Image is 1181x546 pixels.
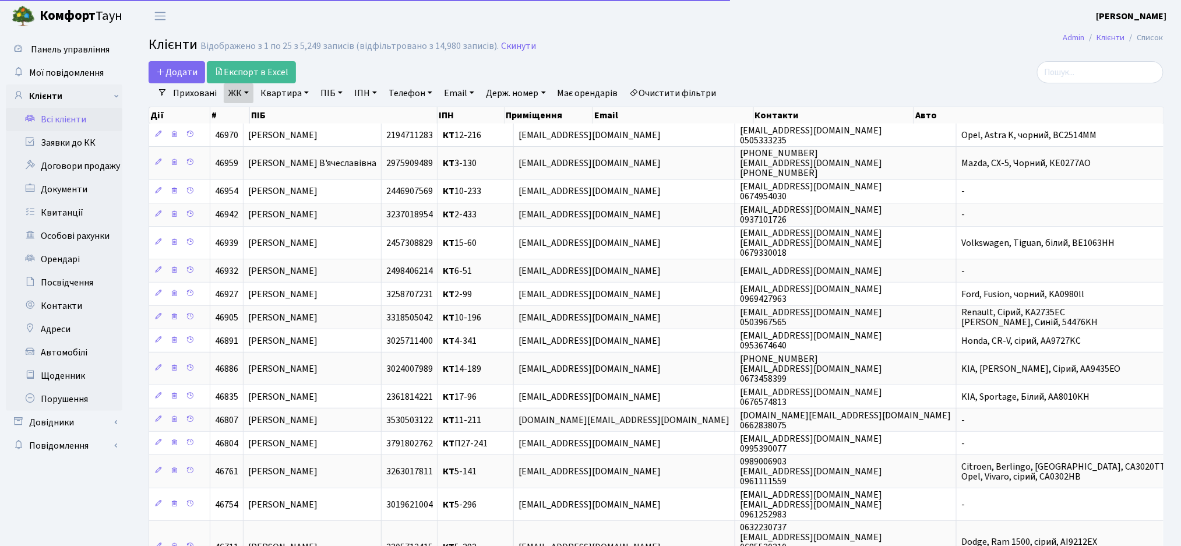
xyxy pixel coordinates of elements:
span: 46891 [215,334,238,347]
a: Клієнти [1097,31,1125,44]
a: Повідомлення [6,434,122,457]
span: [EMAIL_ADDRESS][DOMAIN_NAME] [519,437,661,450]
span: Honda, CR-V, сірий, AA9727KC [961,334,1081,347]
span: 46905 [215,311,238,324]
span: Renault, Сірий, KA2735EC [PERSON_NAME], Синій, 54476KH [961,306,1098,329]
span: [EMAIL_ADDRESS][DOMAIN_NAME] 0674954030 [740,180,882,203]
a: ПІБ [316,83,347,103]
span: Citroen, Berlingo, [GEOGRAPHIC_DATA], CA3020TT Opel, Vivaro, сірий, CA0302HB [961,460,1166,483]
span: 14-189 [443,362,481,375]
span: 2-99 [443,288,472,301]
span: - [961,437,965,450]
a: Порушення [6,388,122,411]
span: 2975909489 [386,157,433,170]
span: 46932 [215,265,238,277]
button: Переключити навігацію [146,6,175,26]
a: Адреси [6,318,122,341]
span: [PERSON_NAME] [248,334,318,347]
th: # [210,107,250,124]
span: [PERSON_NAME] [248,185,318,198]
a: ІПН [350,83,382,103]
span: [EMAIL_ADDRESS][DOMAIN_NAME] 0969427963 [740,283,882,305]
a: Скинути [501,41,536,52]
span: Ford, Fusion, чорний, KA0980ll [961,288,1084,301]
span: Mazda, CX-5, Чорний, КЕ0277АО [961,157,1091,170]
a: ЖК [224,83,253,103]
span: 3-130 [443,157,477,170]
li: Список [1125,31,1164,44]
span: Мої повідомлення [29,66,104,79]
a: Квартира [256,83,313,103]
div: Відображено з 1 по 25 з 5,249 записів (відфільтровано з 14,980 записів). [200,41,499,52]
th: ПІБ [250,107,438,124]
span: [PERSON_NAME] [248,390,318,403]
span: 11-211 [443,414,481,427]
span: - [961,498,965,511]
span: 3263017811 [386,465,433,478]
span: [DOMAIN_NAME][EMAIL_ADDRESS][DOMAIN_NAME] [519,414,729,427]
a: Посвідчення [6,271,122,294]
th: Авто [914,107,1164,124]
span: [PERSON_NAME] [248,288,318,301]
span: П27-241 [443,437,488,450]
span: 46927 [215,288,238,301]
span: [EMAIL_ADDRESS][DOMAIN_NAME] [519,209,661,221]
span: 46959 [215,157,238,170]
span: [EMAIL_ADDRESS][DOMAIN_NAME] [519,498,661,511]
span: Volkswagen, Tiguan, білий, BE1063HH [961,237,1115,249]
a: Держ. номер [481,83,550,103]
span: 46970 [215,129,238,142]
span: [EMAIL_ADDRESS][DOMAIN_NAME] [519,265,661,277]
a: Документи [6,178,122,201]
span: 10-233 [443,185,481,198]
a: Приховані [168,83,221,103]
span: [EMAIL_ADDRESS][DOMAIN_NAME] 0953674640 [740,329,882,352]
span: 5-141 [443,465,477,478]
b: КТ [443,185,454,198]
th: Контакти [754,107,915,124]
span: Додати [156,66,198,79]
span: - [961,265,965,277]
span: [EMAIL_ADDRESS][DOMAIN_NAME] [519,362,661,375]
th: Приміщення [505,107,593,124]
span: [EMAIL_ADDRESS][DOMAIN_NAME] [740,265,882,277]
span: 46807 [215,414,238,427]
span: [DOMAIN_NAME][EMAIL_ADDRESS][DOMAIN_NAME] 0662838075 [740,409,951,432]
span: [EMAIL_ADDRESS][DOMAIN_NAME] [EMAIL_ADDRESS][DOMAIN_NAME] 0961252983 [740,488,882,521]
span: [PERSON_NAME] [248,498,318,511]
span: 3258707231 [386,288,433,301]
span: [EMAIL_ADDRESS][DOMAIN_NAME] [519,185,661,198]
a: [PERSON_NAME] [1097,9,1167,23]
a: Мої повідомлення [6,61,122,84]
span: 46754 [215,498,238,511]
span: [PERSON_NAME] [248,311,318,324]
a: Панель управління [6,38,122,61]
span: 2-433 [443,209,477,221]
b: КТ [443,498,454,511]
span: 46761 [215,465,238,478]
span: 5-296 [443,498,477,511]
b: КТ [443,265,454,277]
a: Експорт в Excel [207,61,296,83]
b: КТ [443,390,454,403]
span: [EMAIL_ADDRESS][DOMAIN_NAME] [519,129,661,142]
span: 3025711400 [386,334,433,347]
span: Таун [40,6,122,26]
b: КТ [443,157,454,170]
b: КТ [443,209,454,221]
span: 15-60 [443,237,477,249]
b: КТ [443,437,454,450]
a: Щоденник [6,364,122,388]
b: КТ [443,465,454,478]
b: КТ [443,334,454,347]
span: [EMAIL_ADDRESS][DOMAIN_NAME] [519,288,661,301]
a: Має орендарів [553,83,623,103]
span: [EMAIL_ADDRESS][DOMAIN_NAME] [519,465,661,478]
span: 2194711283 [386,129,433,142]
span: [EMAIL_ADDRESS][DOMAIN_NAME] [519,334,661,347]
th: ІПН [438,107,505,124]
b: КТ [443,237,454,249]
span: [PERSON_NAME] [248,129,318,142]
a: Заявки до КК [6,131,122,154]
a: Email [439,83,479,103]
